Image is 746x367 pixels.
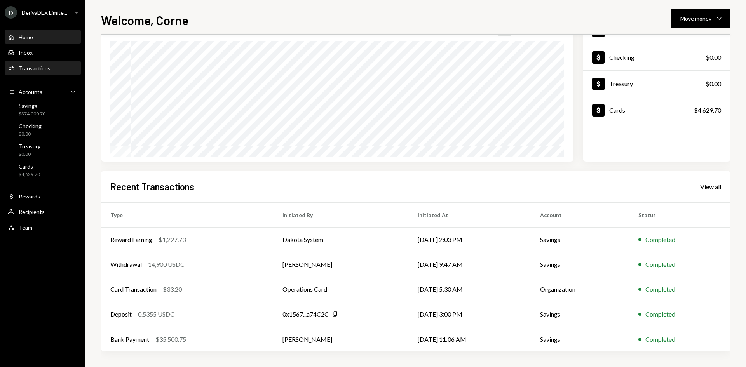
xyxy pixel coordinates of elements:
[22,9,67,16] div: DerivaDEX Limite...
[155,335,186,344] div: $35,500.75
[19,103,45,109] div: Savings
[706,79,721,89] div: $0.00
[408,277,531,302] td: [DATE] 5:30 AM
[273,327,408,351] td: [PERSON_NAME]
[163,285,182,294] div: $33.20
[148,260,185,269] div: 14,900 USDC
[19,151,40,158] div: $0.00
[110,235,152,244] div: Reward Earning
[609,54,634,61] div: Checking
[110,285,157,294] div: Card Transaction
[583,97,730,123] a: Cards$4,629.70
[19,171,40,178] div: $4,629.70
[583,44,730,70] a: Checking$0.00
[645,260,675,269] div: Completed
[19,209,45,215] div: Recipients
[408,227,531,252] td: [DATE] 2:03 PM
[629,202,730,227] th: Status
[19,131,42,137] div: $0.00
[19,65,51,71] div: Transactions
[700,182,721,191] a: View all
[5,30,81,44] a: Home
[19,143,40,150] div: Treasury
[680,14,711,23] div: Move money
[5,85,81,99] a: Accounts
[101,12,188,28] h1: Welcome, Corne
[273,202,408,227] th: Initiated By
[694,106,721,115] div: $4,629.70
[408,327,531,351] td: [DATE] 11:06 AM
[5,205,81,219] a: Recipients
[5,45,81,59] a: Inbox
[110,260,142,269] div: Withdrawal
[645,235,675,244] div: Completed
[5,220,81,234] a: Team
[5,141,81,159] a: Treasury$0.00
[645,335,675,344] div: Completed
[19,111,45,117] div: $374,000.70
[609,106,625,114] div: Cards
[671,9,730,28] button: Move money
[5,6,17,19] div: D
[531,277,629,302] td: Organization
[531,252,629,277] td: Savings
[273,252,408,277] td: [PERSON_NAME]
[5,161,81,179] a: Cards$4,629.70
[19,193,40,200] div: Rewards
[273,227,408,252] td: Dakota System
[408,302,531,327] td: [DATE] 3:00 PM
[645,310,675,319] div: Completed
[19,163,40,170] div: Cards
[408,252,531,277] td: [DATE] 9:47 AM
[101,202,273,227] th: Type
[531,227,629,252] td: Savings
[700,183,721,191] div: View all
[19,34,33,40] div: Home
[5,189,81,203] a: Rewards
[408,202,531,227] th: Initiated At
[159,235,186,244] div: $1,227.73
[110,180,194,193] h2: Recent Transactions
[531,327,629,351] td: Savings
[609,80,633,87] div: Treasury
[110,310,132,319] div: Deposit
[5,100,81,119] a: Savings$374,000.70
[282,310,329,319] div: 0x1567...a74C2C
[531,302,629,327] td: Savings
[19,89,42,95] div: Accounts
[5,61,81,75] a: Transactions
[138,310,174,319] div: 0.5355 USDC
[19,224,32,231] div: Team
[19,49,33,56] div: Inbox
[5,120,81,139] a: Checking$0.00
[531,202,629,227] th: Account
[19,123,42,129] div: Checking
[645,285,675,294] div: Completed
[273,277,408,302] td: Operations Card
[583,71,730,97] a: Treasury$0.00
[706,53,721,62] div: $0.00
[110,335,149,344] div: Bank Payment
